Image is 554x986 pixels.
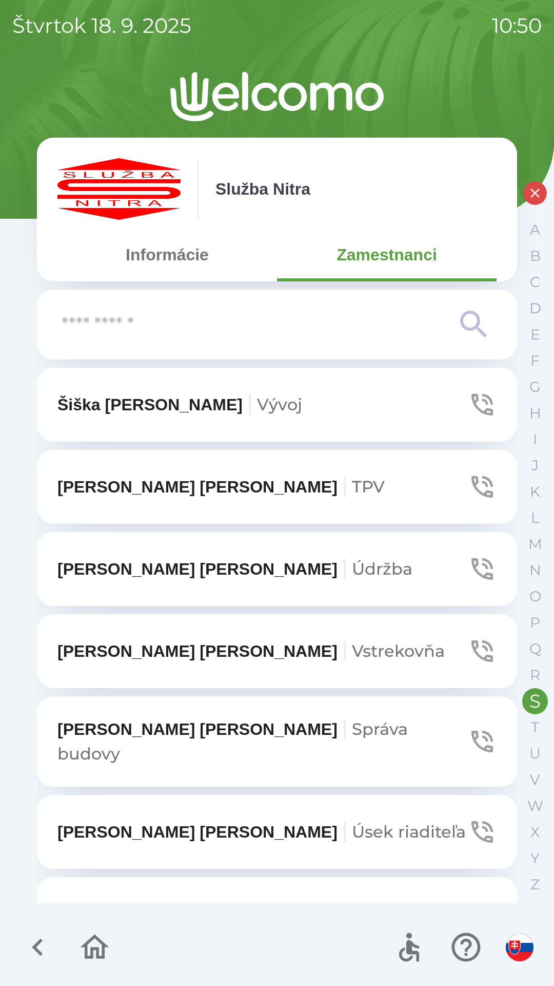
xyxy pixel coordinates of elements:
p: [PERSON_NAME] [PERSON_NAME] [57,557,412,581]
p: [PERSON_NAME] [PERSON_NAME] [57,717,468,766]
p: Šiška [PERSON_NAME] [57,392,302,417]
img: Logo [37,72,517,121]
p: Služba Nitra [215,177,310,201]
span: Úsek riaditeľa [352,822,466,842]
img: sk flag [506,934,533,961]
span: Vývoj [257,394,302,414]
p: Sós [PERSON_NAME] [57,902,367,926]
span: Údržba [352,559,412,579]
button: [PERSON_NAME] [PERSON_NAME]TPV [37,450,517,524]
span: TPV [352,477,385,497]
img: c55f63fc-e714-4e15-be12-dfeb3df5ea30.png [57,158,181,220]
p: [PERSON_NAME] [PERSON_NAME] [57,820,466,844]
button: Šiška [PERSON_NAME]Vývoj [37,368,517,442]
button: Sós [PERSON_NAME] [37,877,517,951]
p: štvrtok 18. 9. 2025 [12,10,191,41]
p: [PERSON_NAME] [PERSON_NAME] [57,639,445,663]
button: [PERSON_NAME] [PERSON_NAME]Úsek riaditeľa [37,795,517,869]
button: [PERSON_NAME] [PERSON_NAME]Správa budovy [37,696,517,787]
button: [PERSON_NAME] [PERSON_NAME]Údržba [37,532,517,606]
p: 10:50 [492,10,542,41]
span: Vstrekovňa [352,641,445,661]
p: [PERSON_NAME] [PERSON_NAME] [57,475,385,499]
button: Informácie [57,236,277,273]
button: Zamestnanci [277,236,497,273]
button: [PERSON_NAME] [PERSON_NAME]Vstrekovňa [37,614,517,688]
